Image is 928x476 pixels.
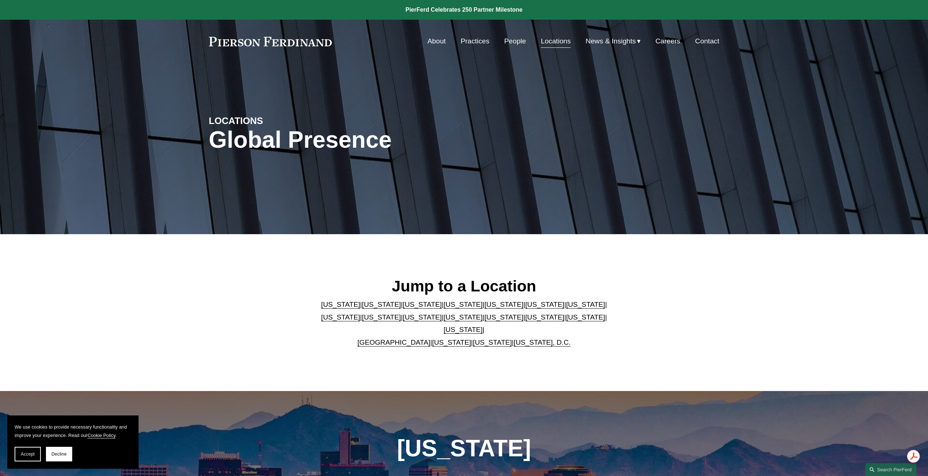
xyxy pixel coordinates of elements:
[473,338,512,346] a: [US_STATE]
[525,301,564,308] a: [US_STATE]
[362,301,401,308] a: [US_STATE]
[484,301,523,308] a: [US_STATE]
[15,447,41,461] button: Accept
[695,34,719,48] a: Contact
[541,34,571,48] a: Locations
[586,35,636,48] span: News & Insights
[357,338,430,346] a: [GEOGRAPHIC_DATA]
[444,326,483,333] a: [US_STATE]
[444,301,483,308] a: [US_STATE]
[586,34,641,48] a: folder dropdown
[427,34,446,48] a: About
[321,301,360,308] a: [US_STATE]
[444,313,483,321] a: [US_STATE]
[209,115,337,127] h4: LOCATIONS
[21,452,35,457] span: Accept
[484,313,523,321] a: [US_STATE]
[51,452,67,457] span: Decline
[315,298,613,349] p: | | | | | | | | | | | | | | | | | |
[321,313,360,321] a: [US_STATE]
[46,447,72,461] button: Decline
[358,435,570,462] h1: [US_STATE]
[566,313,605,321] a: [US_STATE]
[865,463,916,476] a: Search this site
[525,313,564,321] a: [US_STATE]
[315,276,613,295] h2: Jump to a Location
[514,338,571,346] a: [US_STATE], D.C.
[15,423,131,440] p: We use cookies to provide necessary functionality and improve your experience. Read our .
[432,338,471,346] a: [US_STATE]
[504,34,526,48] a: People
[403,301,442,308] a: [US_STATE]
[362,313,401,321] a: [US_STATE]
[88,433,116,438] a: Cookie Policy
[461,34,489,48] a: Practices
[566,301,605,308] a: [US_STATE]
[655,34,680,48] a: Careers
[403,313,442,321] a: [US_STATE]
[209,127,549,153] h1: Global Presence
[7,415,139,469] section: Cookie banner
